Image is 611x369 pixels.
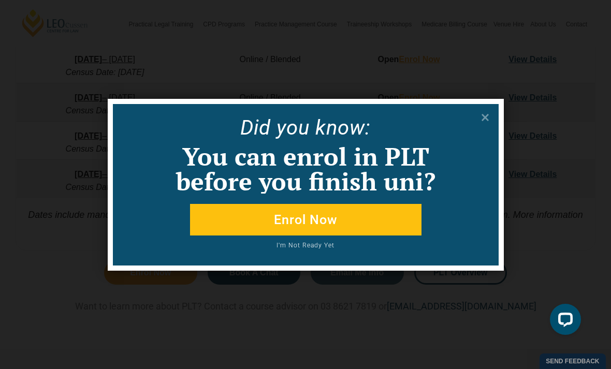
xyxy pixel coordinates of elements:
[176,140,435,198] span: You can enrol in PLT before you finish uni?
[298,115,371,140] span: u know:
[240,115,298,140] span: Did yo
[477,109,493,126] button: Close
[542,300,585,343] iframe: LiveChat chat widget
[151,242,460,255] button: I'm Not Ready Yet
[190,204,421,235] button: Enrol Now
